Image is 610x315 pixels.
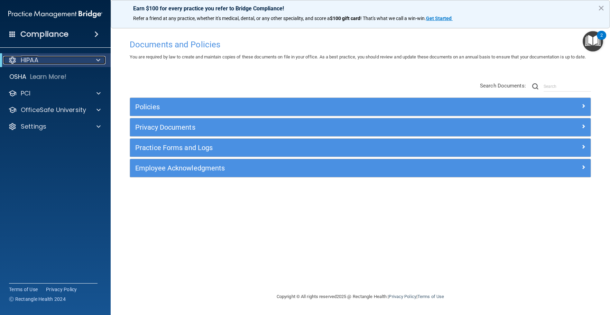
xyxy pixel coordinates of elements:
[417,294,444,299] a: Terms of Use
[21,89,30,98] p: PCI
[544,81,591,92] input: Search
[360,16,426,21] span: ! That's what we call a win-win.
[135,122,585,133] a: Privacy Documents
[8,122,101,131] a: Settings
[583,31,603,52] button: Open Resource Center, 2 new notifications
[600,35,603,44] div: 2
[21,122,46,131] p: Settings
[389,294,416,299] a: Privacy Policy
[133,16,330,21] span: Refer a friend at any practice, whether it's medical, dental, or any other speciality, and score a
[234,286,487,308] div: Copyright © All rights reserved 2025 @ Rectangle Health | |
[426,16,452,21] strong: Get Started
[8,56,100,64] a: HIPAA
[135,103,470,111] h5: Policies
[9,286,38,293] a: Terms of Use
[8,7,102,21] img: PMB logo
[46,286,77,293] a: Privacy Policy
[135,123,470,131] h5: Privacy Documents
[133,5,588,12] p: Earn $100 for every practice you refer to Bridge Compliance!
[130,40,591,49] h4: Documents and Policies
[9,296,66,303] span: Ⓒ Rectangle Health 2024
[135,142,585,153] a: Practice Forms and Logs
[426,16,453,21] a: Get Started
[20,29,68,39] h4: Compliance
[135,101,585,112] a: Policies
[21,56,38,64] p: HIPAA
[135,164,470,172] h5: Employee Acknowledgments
[480,83,526,89] span: Search Documents:
[21,106,86,114] p: OfficeSafe University
[598,2,604,13] button: Close
[9,73,27,81] p: OSHA
[130,54,586,59] span: You are required by law to create and maintain copies of these documents on file in your office. ...
[330,16,360,21] strong: $100 gift card
[135,144,470,151] h5: Practice Forms and Logs
[532,83,538,90] img: ic-search.3b580494.png
[30,73,67,81] p: Learn More!
[135,163,585,174] a: Employee Acknowledgments
[8,89,101,98] a: PCI
[8,106,101,114] a: OfficeSafe University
